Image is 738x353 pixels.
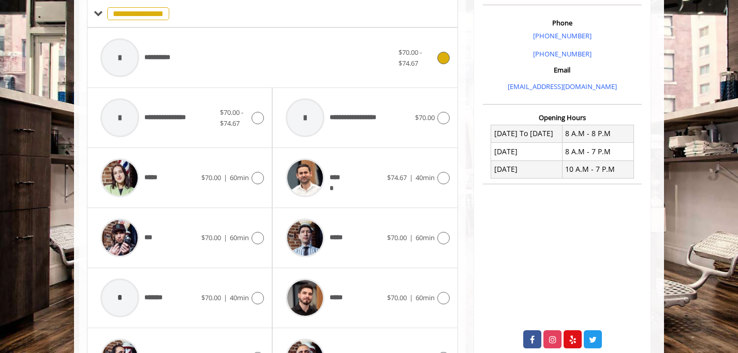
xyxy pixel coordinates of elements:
[224,173,227,182] span: |
[491,143,563,160] td: [DATE]
[398,48,422,68] span: $70.00 - $74.67
[533,49,592,58] a: [PHONE_NUMBER]
[508,82,617,91] a: [EMAIL_ADDRESS][DOMAIN_NAME]
[562,125,633,142] td: 8 A.M - 8 P.M
[483,114,642,121] h3: Opening Hours
[416,293,435,302] span: 60min
[387,173,407,182] span: $74.67
[201,233,221,242] span: $70.00
[533,31,592,40] a: [PHONE_NUMBER]
[220,108,243,128] span: $70.00 - $74.67
[485,66,639,73] h3: Email
[416,233,435,242] span: 60min
[387,293,407,302] span: $70.00
[485,19,639,26] h3: Phone
[491,125,563,142] td: [DATE] To [DATE]
[491,160,563,178] td: [DATE]
[230,293,249,302] span: 40min
[409,173,413,182] span: |
[201,173,221,182] span: $70.00
[201,293,221,302] span: $70.00
[224,233,227,242] span: |
[415,113,435,122] span: $70.00
[230,233,249,242] span: 60min
[409,233,413,242] span: |
[409,293,413,302] span: |
[562,160,633,178] td: 10 A.M - 7 P.M
[562,143,633,160] td: 8 A.M - 7 P.M
[230,173,249,182] span: 60min
[387,233,407,242] span: $70.00
[416,173,435,182] span: 40min
[224,293,227,302] span: |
